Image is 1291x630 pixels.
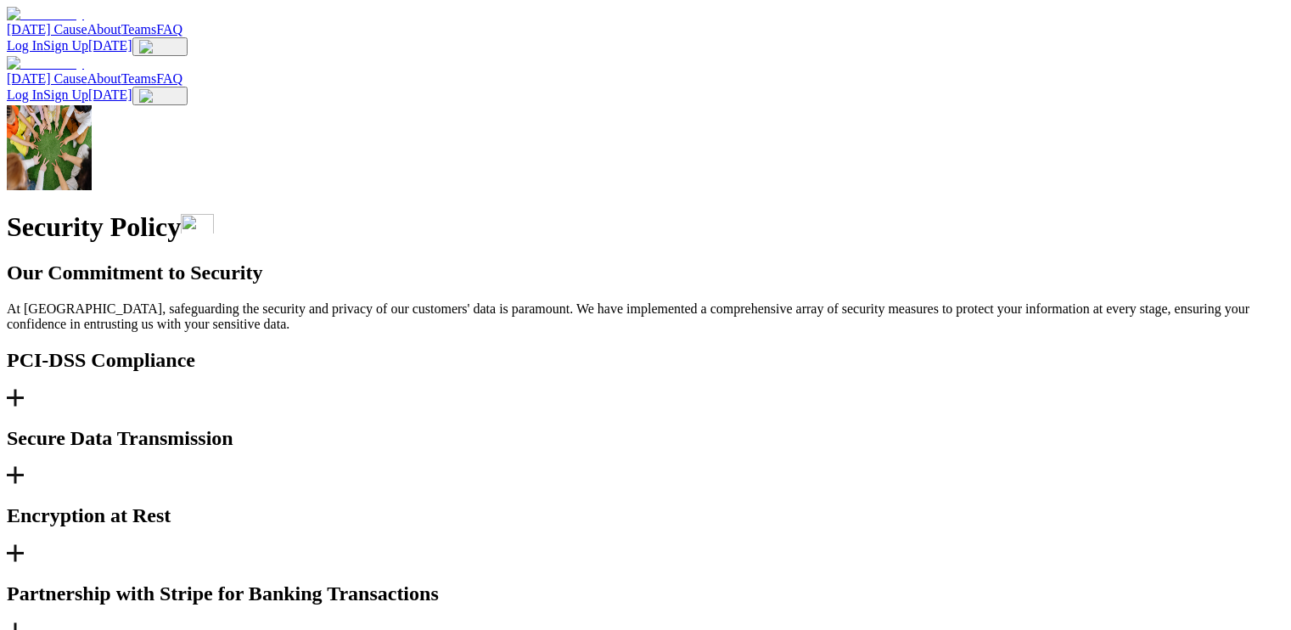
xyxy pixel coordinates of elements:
span: [DATE] [88,38,132,53]
img: GoodToday [7,56,84,71]
h2: Our Commitment to Security [7,262,1284,284]
a: Sign Up[DATE] [43,38,132,53]
h2: PCI-DSS Compliance [7,349,1284,372]
h1: Security Policy [7,211,1284,243]
img: good-today [7,105,92,190]
a: [DATE] Cause [7,71,87,86]
h2: Partnership with Stripe for Banking Transactions [7,582,1284,605]
a: Log In [7,38,43,53]
span: [DATE] [88,87,132,102]
img: Menu [139,89,181,103]
h2: Secure Data Transmission [7,427,1284,450]
h2: Encryption at Rest [7,504,1284,527]
a: About [87,71,121,86]
a: About [87,22,121,37]
img: GoodToday [7,7,84,22]
a: FAQ [156,71,182,86]
a: Teams [121,71,157,86]
a: FAQ [156,22,182,37]
a: [DATE] Cause [7,22,87,37]
a: Sign Up[DATE] [43,87,132,102]
a: Log In [7,87,43,102]
img: Menu [139,40,181,53]
p: At [GEOGRAPHIC_DATA], safeguarding the security and privacy of our customers' data is paramount. ... [7,301,1284,332]
a: Teams [121,22,157,37]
